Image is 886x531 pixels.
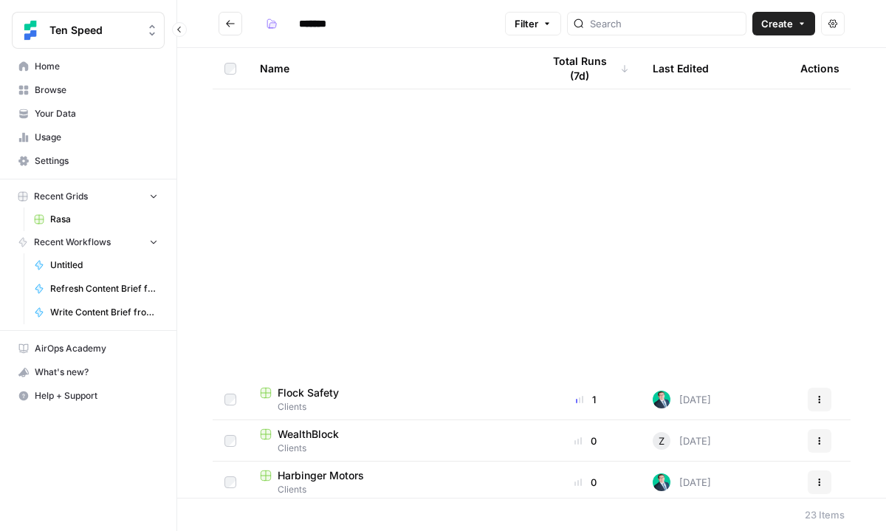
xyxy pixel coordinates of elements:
span: WealthBlock [278,427,339,442]
span: Flock Safety [278,386,339,400]
button: Go back [219,12,242,35]
button: Create [752,12,815,35]
div: 23 Items [805,507,845,522]
a: WealthBlockClients [260,427,518,455]
span: Write Content Brief from Keyword [DEV] [50,306,158,319]
span: Untitled [50,258,158,272]
span: Clients [260,400,518,414]
span: Recent Workflows [34,236,111,249]
a: Settings [12,149,165,173]
div: 1 [542,392,629,407]
div: 0 [542,434,629,448]
button: Filter [505,12,561,35]
span: Ten Speed [49,23,139,38]
div: Name [260,48,518,89]
img: loq7q7lwz012dtl6ci9jrncps3v6 [653,473,670,491]
div: [DATE] [653,432,711,450]
span: AirOps Academy [35,342,158,355]
a: Flock SafetyClients [260,386,518,414]
button: What's new? [12,360,165,384]
a: Your Data [12,102,165,126]
span: Usage [35,131,158,144]
a: Home [12,55,165,78]
a: Harbinger MotorsClients [260,468,518,496]
span: Filter [515,16,538,31]
button: Recent Grids [12,185,165,208]
span: Create [761,16,793,31]
span: Settings [35,154,158,168]
button: Workspace: Ten Speed [12,12,165,49]
a: Untitled [27,253,165,277]
a: Browse [12,78,165,102]
div: Total Runs (7d) [542,48,629,89]
span: Harbinger Motors [278,468,364,483]
a: Usage [12,126,165,149]
input: Search [590,16,740,31]
div: Last Edited [653,48,709,89]
button: Recent Workflows [12,231,165,253]
span: Refresh Content Brief from Keyword [DEV] [50,282,158,295]
span: Rasa [50,213,158,226]
span: Your Data [35,107,158,120]
button: Help + Support [12,384,165,408]
span: Browse [35,83,158,97]
span: Recent Grids [34,190,88,203]
a: AirOps Academy [12,337,165,360]
a: Refresh Content Brief from Keyword [DEV] [27,277,165,301]
div: [DATE] [653,473,711,491]
div: [DATE] [653,391,711,408]
a: Rasa [27,208,165,231]
div: What's new? [13,361,164,383]
span: Z [659,434,664,448]
div: Actions [800,48,839,89]
img: Ten Speed Logo [17,17,44,44]
img: loq7q7lwz012dtl6ci9jrncps3v6 [653,391,670,408]
a: Write Content Brief from Keyword [DEV] [27,301,165,324]
span: Home [35,60,158,73]
span: Clients [260,483,518,496]
span: Help + Support [35,389,158,402]
div: 0 [542,475,629,490]
span: Clients [260,442,518,455]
